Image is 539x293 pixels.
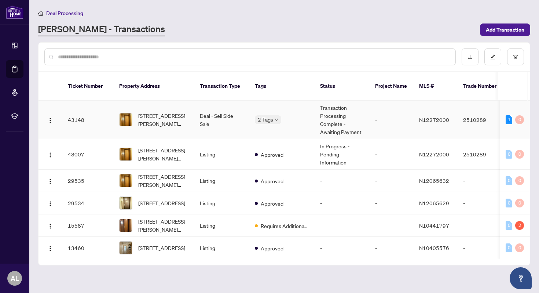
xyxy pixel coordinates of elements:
span: Add Transaction [486,24,524,36]
img: Logo [47,152,53,158]
td: - [457,192,509,214]
th: Property Address [113,72,194,101]
td: - [314,170,369,192]
div: 0 [515,199,524,207]
span: Approved [261,151,283,159]
div: 0 [515,150,524,159]
span: 2 Tags [258,115,273,124]
img: thumbnail-img [120,197,132,209]
div: 0 [506,176,512,185]
img: logo [6,6,23,19]
button: edit [484,48,501,65]
img: thumbnail-img [120,148,132,160]
span: [STREET_ADDRESS][PERSON_NAME][PERSON_NAME] [138,217,188,234]
td: In Progress - Pending Information [314,139,369,170]
img: Logo [47,178,53,184]
div: 2 [515,221,524,230]
td: Listing [194,170,249,192]
th: Tags [249,72,314,101]
button: download [462,48,478,65]
div: 0 [515,243,524,252]
span: down [275,118,278,122]
td: - [314,237,369,259]
span: N10405576 [419,245,449,251]
td: Deal - Sell Side Sale [194,101,249,139]
span: N12272000 [419,151,449,158]
td: - [314,192,369,214]
span: Deal Processing [46,10,83,17]
button: Open asap [510,267,532,289]
td: - [369,139,413,170]
td: - [457,214,509,237]
div: 1 [506,115,512,124]
span: home [38,11,43,16]
span: [STREET_ADDRESS][PERSON_NAME][PERSON_NAME] [138,173,188,189]
td: - [457,170,509,192]
td: Listing [194,214,249,237]
div: 0 [515,115,524,124]
img: thumbnail-img [120,113,132,126]
span: N12065632 [419,177,449,184]
div: 0 [506,221,512,230]
a: [PERSON_NAME] - Transactions [38,23,165,36]
button: Add Transaction [480,23,530,36]
button: Logo [44,220,56,231]
th: MLS # [413,72,457,101]
td: 29535 [62,170,113,192]
td: 43007 [62,139,113,170]
td: 2510289 [457,101,509,139]
button: filter [507,48,524,65]
div: 0 [506,150,512,159]
span: N12065629 [419,200,449,206]
img: thumbnail-img [120,174,132,187]
td: 43148 [62,101,113,139]
span: [STREET_ADDRESS] [138,199,185,207]
span: [STREET_ADDRESS][PERSON_NAME][PERSON_NAME] [138,112,188,128]
th: Transaction Type [194,72,249,101]
div: 0 [506,243,512,252]
span: edit [490,54,495,59]
img: Logo [47,201,53,207]
button: Logo [44,148,56,160]
td: - [314,214,369,237]
th: Trade Number [457,72,509,101]
button: Logo [44,175,56,187]
span: Approved [261,199,283,207]
span: N12272000 [419,116,449,123]
th: Ticket Number [62,72,113,101]
span: [STREET_ADDRESS][PERSON_NAME][PERSON_NAME] [138,146,188,162]
td: 13460 [62,237,113,259]
td: - [369,170,413,192]
button: Logo [44,197,56,209]
button: Logo [44,114,56,126]
td: - [369,192,413,214]
span: N10441797 [419,222,449,229]
td: 29534 [62,192,113,214]
td: Listing [194,237,249,259]
span: AL [11,273,19,283]
td: 15587 [62,214,113,237]
span: download [467,54,473,59]
td: - [369,101,413,139]
img: Logo [47,223,53,229]
img: thumbnail-img [120,242,132,254]
img: Logo [47,246,53,252]
th: Status [314,72,369,101]
span: Approved [261,177,283,185]
span: filter [513,54,518,59]
span: [STREET_ADDRESS] [138,244,185,252]
td: - [457,237,509,259]
td: - [369,214,413,237]
button: Logo [44,242,56,254]
th: Project Name [369,72,413,101]
td: Listing [194,192,249,214]
span: Requires Additional Docs [261,222,308,230]
img: Logo [47,117,53,123]
span: Approved [261,244,283,252]
td: Transaction Processing Complete - Awaiting Payment [314,101,369,139]
td: Listing [194,139,249,170]
div: 0 [515,176,524,185]
td: 2510289 [457,139,509,170]
div: 0 [506,199,512,207]
img: thumbnail-img [120,219,132,232]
